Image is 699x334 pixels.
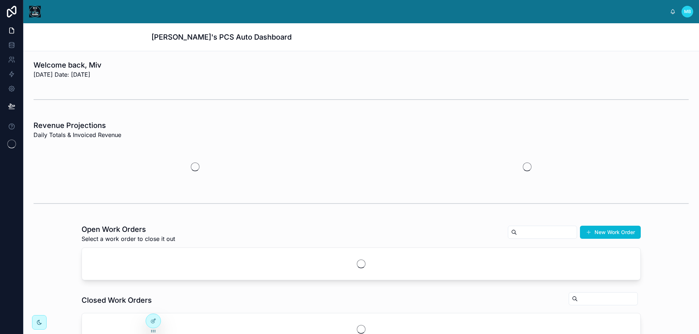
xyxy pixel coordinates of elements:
img: App logo [29,6,41,17]
span: Select a work order to close it out [82,234,175,243]
h1: Closed Work Orders [82,295,152,305]
span: Daily Totals & Invoiced Revenue [33,130,121,139]
button: New Work Order [580,226,641,239]
h1: Revenue Projections [33,120,121,130]
h1: Open Work Orders [82,224,175,234]
div: scrollable content [47,10,670,13]
h1: Welcome back, Miv [33,60,102,70]
h1: [PERSON_NAME]'s PCS Auto Dashboard [151,32,292,42]
span: [DATE] Date: [DATE] [33,70,102,79]
span: MB [684,9,691,15]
